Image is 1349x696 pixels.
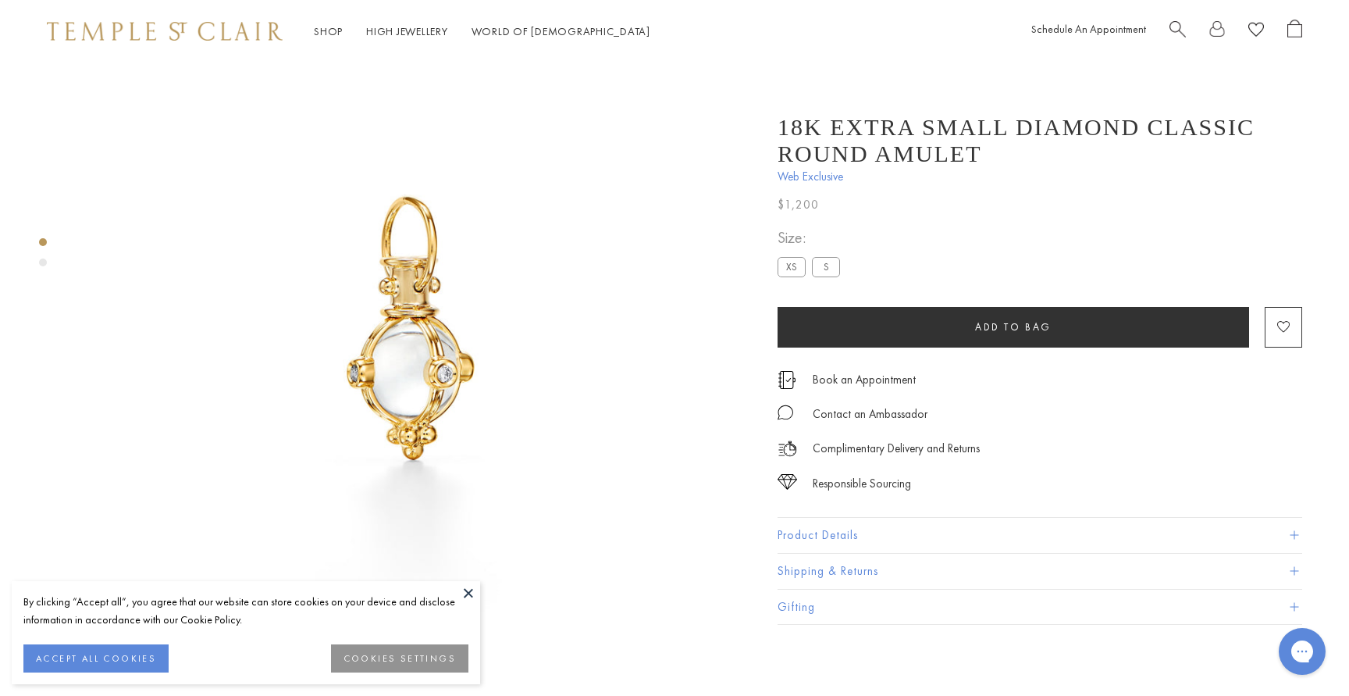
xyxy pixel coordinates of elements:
div: By clicking “Accept all”, you agree that our website can store cookies on your device and disclos... [23,593,468,629]
img: MessageIcon-01_2.svg [778,405,793,420]
label: S [812,257,840,277]
span: $1,200 [778,195,819,215]
a: Book an Appointment [813,371,916,388]
div: Product gallery navigation [39,234,47,279]
button: COOKIES SETTINGS [331,644,468,673]
div: Contact an Ambassador [813,405,927,424]
a: Open Shopping Bag [1287,20,1302,44]
span: Add to bag [975,320,1052,334]
a: View Wishlist [1248,20,1264,44]
button: Product Details [778,518,1302,553]
button: Add to bag [778,307,1249,348]
button: ACCEPT ALL COOKIES [23,644,169,673]
a: ShopShop [314,24,343,38]
p: Complimentary Delivery and Returns [813,439,980,459]
span: Size: [778,225,846,251]
a: World of [DEMOGRAPHIC_DATA]World of [DEMOGRAPHIC_DATA] [472,24,650,38]
span: Web Exclusive [778,167,1302,187]
h1: 18K Extra Small Diamond Classic Round Amulet [778,114,1302,167]
img: icon_delivery.svg [778,439,797,459]
a: Search [1169,20,1186,44]
iframe: Gorgias live chat messenger [1271,623,1333,680]
label: XS [778,257,806,277]
img: icon_sourcing.svg [778,474,797,490]
img: Temple St. Clair [47,22,283,41]
button: Gifting [778,590,1302,625]
nav: Main navigation [314,22,650,41]
a: High JewelleryHigh Jewellery [366,24,448,38]
div: Responsible Sourcing [813,474,911,494]
img: icon_appointment.svg [778,371,796,389]
button: Shipping & Returns [778,554,1302,589]
a: Schedule An Appointment [1031,22,1146,36]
